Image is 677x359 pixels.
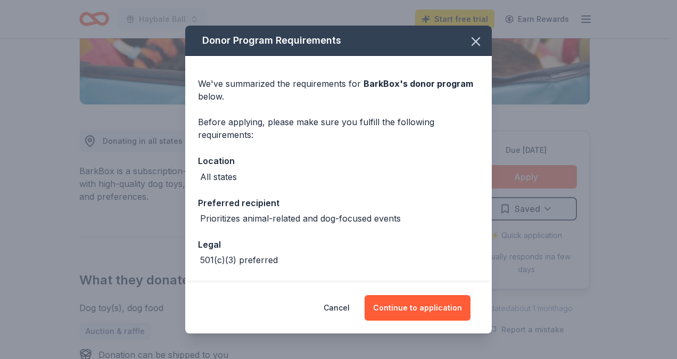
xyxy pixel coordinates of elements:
[198,154,479,168] div: Location
[198,196,479,210] div: Preferred recipient
[198,279,479,293] div: Deadline
[200,254,278,266] div: 501(c)(3) preferred
[364,78,473,89] span: BarkBox 's donor program
[198,116,479,141] div: Before applying, please make sure you fulfill the following requirements:
[185,26,492,56] div: Donor Program Requirements
[200,212,401,225] div: Prioritizes animal-related and dog-focused events
[200,170,237,183] div: All states
[365,295,470,321] button: Continue to application
[198,77,479,103] div: We've summarized the requirements for below.
[198,238,479,251] div: Legal
[324,295,350,321] button: Cancel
